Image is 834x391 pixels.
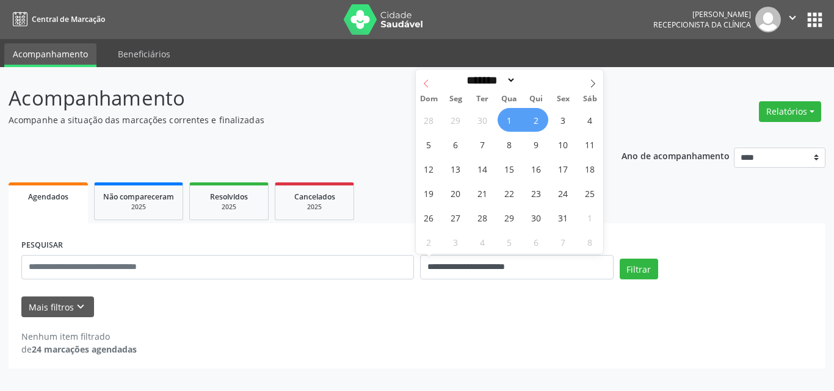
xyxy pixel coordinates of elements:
span: Outubro 28, 2025 [471,206,495,229]
select: Month [463,74,517,87]
span: Setembro 28, 2025 [417,108,441,132]
span: Outubro 4, 2025 [578,108,602,132]
div: 2025 [103,203,174,212]
span: Outubro 27, 2025 [444,206,468,229]
span: Resolvidos [210,192,248,202]
span: Outubro 23, 2025 [524,181,548,205]
span: Novembro 1, 2025 [578,206,602,229]
span: Qua [496,95,523,103]
span: Novembro 7, 2025 [551,230,575,254]
span: Outubro 10, 2025 [551,132,575,156]
span: Outubro 29, 2025 [498,206,521,229]
span: Cancelados [294,192,335,202]
span: Setembro 29, 2025 [444,108,468,132]
span: Outubro 11, 2025 [578,132,602,156]
span: Outubro 14, 2025 [471,157,495,181]
span: Dom [416,95,443,103]
div: 2025 [284,203,345,212]
button:  [781,7,804,32]
span: Outubro 6, 2025 [444,132,468,156]
a: Beneficiários [109,43,179,65]
i: keyboard_arrow_down [74,300,87,314]
span: Outubro 3, 2025 [551,108,575,132]
span: Novembro 2, 2025 [417,230,441,254]
span: Agendados [28,192,68,202]
span: Outubro 2, 2025 [524,108,548,132]
span: Outubro 17, 2025 [551,157,575,181]
span: Sex [549,95,576,103]
strong: 24 marcações agendadas [32,343,137,355]
p: Ano de acompanhamento [622,148,730,163]
span: Outubro 26, 2025 [417,206,441,229]
div: [PERSON_NAME] [653,9,751,20]
span: Outubro 1, 2025 [498,108,521,132]
a: Acompanhamento [4,43,96,67]
span: Novembro 5, 2025 [498,230,521,254]
button: apps [804,9,825,30]
span: Recepcionista da clínica [653,20,751,30]
span: Ter [469,95,496,103]
div: de [21,343,137,356]
span: Outubro 8, 2025 [498,132,521,156]
button: Mais filtroskeyboard_arrow_down [21,296,94,318]
span: Outubro 31, 2025 [551,206,575,229]
span: Outubro 12, 2025 [417,157,441,181]
span: Outubro 25, 2025 [578,181,602,205]
span: Setembro 30, 2025 [471,108,495,132]
span: Novembro 4, 2025 [471,230,495,254]
label: PESQUISAR [21,236,63,255]
span: Seg [442,95,469,103]
span: Outubro 19, 2025 [417,181,441,205]
span: Outubro 13, 2025 [444,157,468,181]
span: Outubro 20, 2025 [444,181,468,205]
p: Acompanhamento [9,83,581,113]
div: 2025 [198,203,259,212]
span: Outubro 9, 2025 [524,132,548,156]
span: Novembro 8, 2025 [578,230,602,254]
span: Outubro 18, 2025 [578,157,602,181]
span: Sáb [576,95,603,103]
span: Outubro 15, 2025 [498,157,521,181]
span: Novembro 6, 2025 [524,230,548,254]
span: Outubro 5, 2025 [417,132,441,156]
span: Não compareceram [103,192,174,202]
span: Outubro 16, 2025 [524,157,548,181]
span: Central de Marcação [32,14,105,24]
span: Outubro 7, 2025 [471,132,495,156]
span: Novembro 3, 2025 [444,230,468,254]
span: Outubro 22, 2025 [498,181,521,205]
span: Outubro 30, 2025 [524,206,548,229]
img: img [755,7,781,32]
div: Nenhum item filtrado [21,330,137,343]
span: Outubro 24, 2025 [551,181,575,205]
i:  [786,11,799,24]
button: Filtrar [620,259,658,279]
span: Outubro 21, 2025 [471,181,495,205]
a: Central de Marcação [9,9,105,29]
span: Qui [523,95,549,103]
p: Acompanhe a situação das marcações correntes e finalizadas [9,113,581,126]
button: Relatórios [759,101,821,122]
input: Year [516,74,556,87]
